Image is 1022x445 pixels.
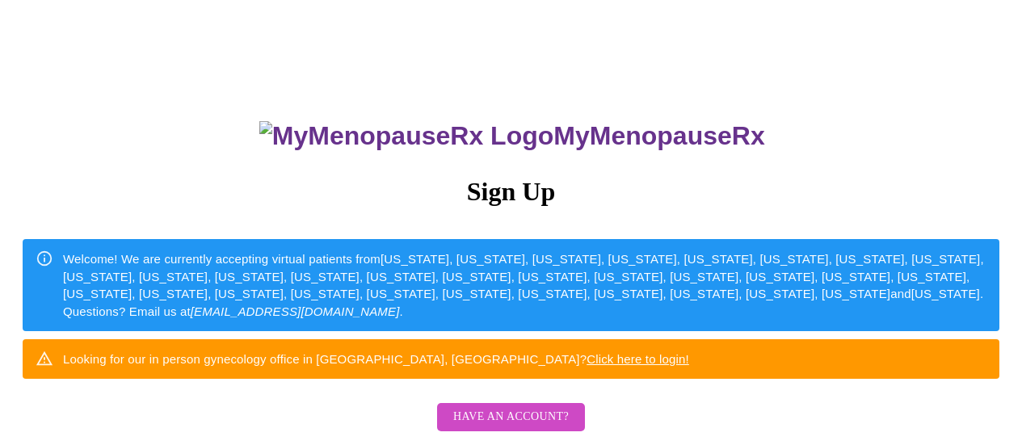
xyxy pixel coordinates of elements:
img: MyMenopauseRx Logo [259,121,553,151]
h3: Sign Up [23,177,999,207]
a: Have an account? [433,421,589,435]
em: [EMAIL_ADDRESS][DOMAIN_NAME] [191,304,400,318]
div: Welcome! We are currently accepting virtual patients from [US_STATE], [US_STATE], [US_STATE], [US... [63,244,986,326]
span: Have an account? [453,407,569,427]
div: Looking for our in person gynecology office in [GEOGRAPHIC_DATA], [GEOGRAPHIC_DATA]? [63,344,689,374]
button: Have an account? [437,403,585,431]
a: Click here to login! [587,352,689,366]
h3: MyMenopauseRx [25,121,1000,151]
